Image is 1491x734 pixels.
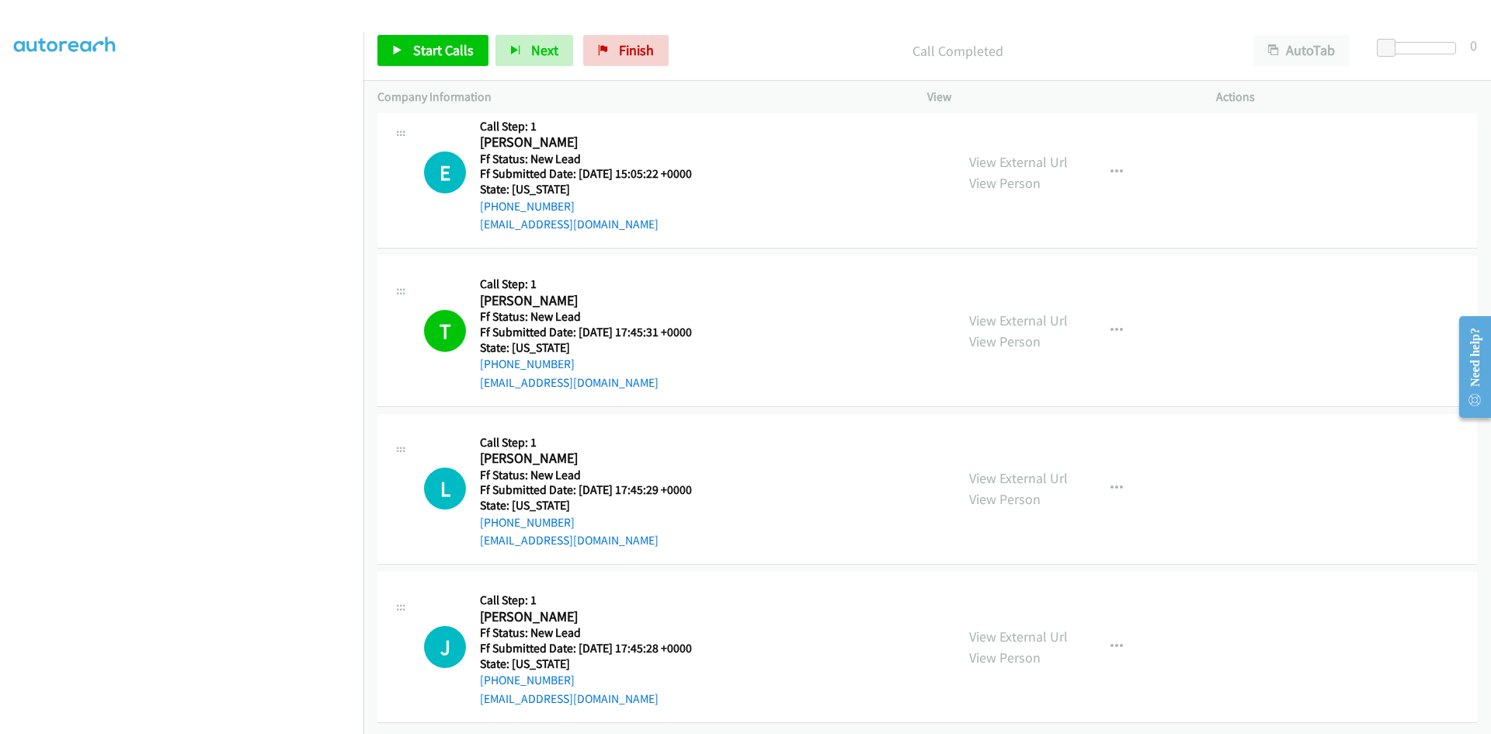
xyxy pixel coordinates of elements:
[480,691,659,706] a: [EMAIL_ADDRESS][DOMAIN_NAME]
[480,482,692,498] h5: Ff Submitted Date: [DATE] 17:45:29 +0000
[424,626,466,668] div: The call is yet to be attempted
[969,490,1041,508] a: View Person
[927,88,1188,106] p: View
[480,340,692,356] h5: State: [US_STATE]
[480,498,692,513] h5: State: [US_STATE]
[377,88,899,106] p: Company Information
[480,673,575,687] a: [PHONE_NUMBER]
[424,468,466,510] h1: L
[377,35,488,66] a: Start Calls
[480,656,692,672] h5: State: [US_STATE]
[480,608,692,626] h2: [PERSON_NAME]
[424,310,466,352] h1: T
[969,469,1068,487] a: View External Url
[480,199,575,214] a: [PHONE_NUMBER]
[1253,35,1350,66] button: AutoTab
[969,174,1041,192] a: View Person
[413,41,474,59] span: Start Calls
[480,134,692,151] h2: [PERSON_NAME]
[495,35,573,66] button: Next
[480,182,692,197] h5: State: [US_STATE]
[480,292,692,310] h2: [PERSON_NAME]
[424,468,466,510] div: The call is yet to be attempted
[480,625,692,641] h5: Ff Status: New Lead
[480,217,659,231] a: [EMAIL_ADDRESS][DOMAIN_NAME]
[969,332,1041,350] a: View Person
[480,593,692,608] h5: Call Step: 1
[480,357,575,371] a: [PHONE_NUMBER]
[1470,35,1477,56] div: 0
[969,153,1068,171] a: View External Url
[480,119,692,134] h5: Call Step: 1
[480,309,692,325] h5: Ff Status: New Lead
[969,649,1041,666] a: View Person
[480,468,692,483] h5: Ff Status: New Lead
[480,325,692,340] h5: Ff Submitted Date: [DATE] 17:45:31 +0000
[531,41,558,59] span: Next
[480,151,692,167] h5: Ff Status: New Lead
[1216,88,1477,106] p: Actions
[583,35,669,66] a: Finish
[424,151,466,193] h1: E
[480,515,575,530] a: [PHONE_NUMBER]
[424,626,466,668] h1: J
[480,166,692,182] h5: Ff Submitted Date: [DATE] 15:05:22 +0000
[480,277,692,292] h5: Call Step: 1
[1446,305,1491,429] iframe: Resource Center
[480,641,692,656] h5: Ff Submitted Date: [DATE] 17:45:28 +0000
[690,40,1225,61] p: Call Completed
[480,450,692,468] h2: [PERSON_NAME]
[480,533,659,548] a: [EMAIL_ADDRESS][DOMAIN_NAME]
[969,628,1068,645] a: View External Url
[619,41,654,59] span: Finish
[480,435,692,450] h5: Call Step: 1
[969,311,1068,329] a: View External Url
[480,375,659,390] a: [EMAIL_ADDRESS][DOMAIN_NAME]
